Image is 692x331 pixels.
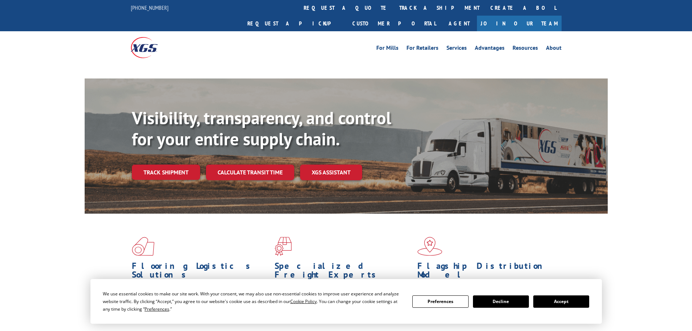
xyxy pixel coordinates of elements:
[347,16,441,31] a: Customer Portal
[145,306,169,312] span: Preferences
[275,262,412,283] h1: Specialized Freight Experts
[513,45,538,53] a: Resources
[242,16,347,31] a: Request a pickup
[90,279,602,324] div: Cookie Consent Prompt
[533,295,589,308] button: Accept
[132,262,269,283] h1: Flooring Logistics Solutions
[132,106,391,150] b: Visibility, transparency, and control for your entire supply chain.
[473,295,529,308] button: Decline
[546,45,562,53] a: About
[132,165,200,180] a: Track shipment
[290,298,317,304] span: Cookie Policy
[132,237,154,256] img: xgs-icon-total-supply-chain-intelligence-red
[206,165,294,180] a: Calculate transit time
[275,237,292,256] img: xgs-icon-focused-on-flooring-red
[446,45,467,53] a: Services
[417,262,555,283] h1: Flagship Distribution Model
[441,16,477,31] a: Agent
[300,165,362,180] a: XGS ASSISTANT
[417,237,442,256] img: xgs-icon-flagship-distribution-model-red
[475,45,505,53] a: Advantages
[376,45,398,53] a: For Mills
[406,45,438,53] a: For Retailers
[477,16,562,31] a: Join Our Team
[412,295,468,308] button: Preferences
[131,4,169,11] a: [PHONE_NUMBER]
[103,290,404,313] div: We use essential cookies to make our site work. With your consent, we may also use non-essential ...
